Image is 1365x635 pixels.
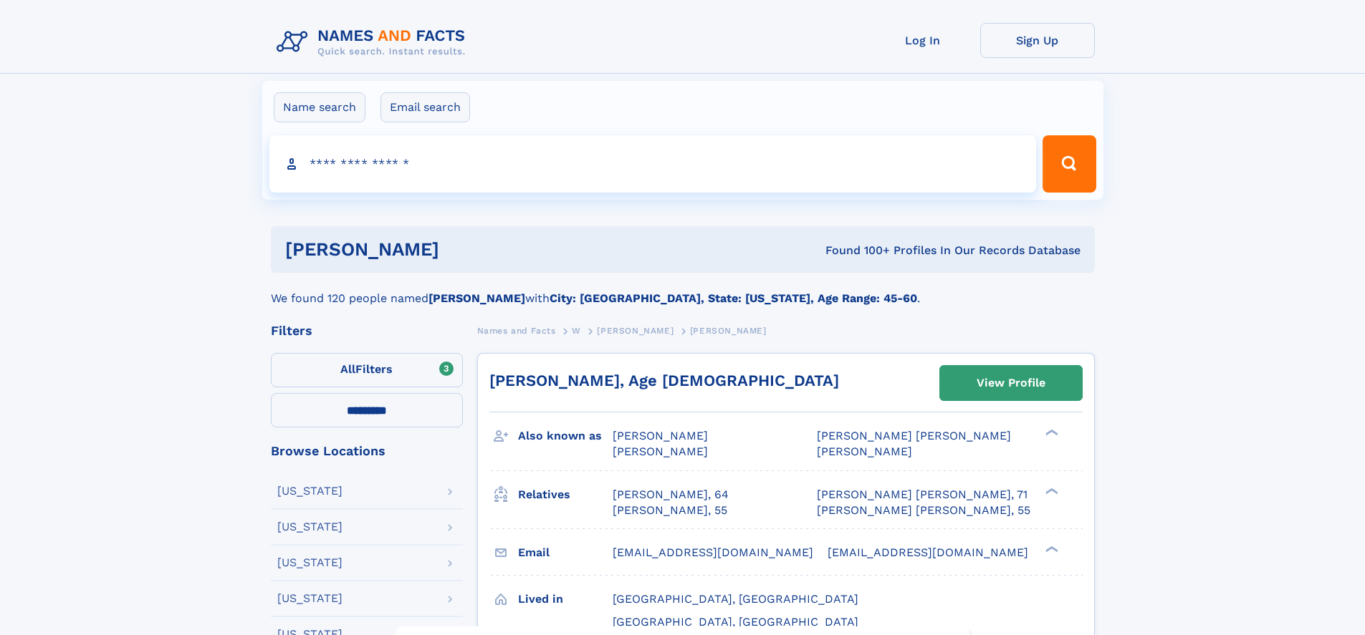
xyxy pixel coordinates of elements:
a: Sign Up [980,23,1095,58]
input: search input [269,135,1037,193]
div: We found 120 people named with . [271,273,1095,307]
a: Names and Facts [477,321,556,339]
span: [PERSON_NAME] [PERSON_NAME] [817,429,1011,442]
span: [PERSON_NAME] [817,445,912,458]
h3: Also known as [518,424,613,448]
button: Search Button [1043,135,1096,193]
span: [GEOGRAPHIC_DATA], [GEOGRAPHIC_DATA] [613,615,858,629]
span: [PERSON_NAME] [690,326,767,336]
label: Name search [274,92,365,122]
span: [GEOGRAPHIC_DATA], [GEOGRAPHIC_DATA] [613,592,858,606]
b: City: [GEOGRAPHIC_DATA], State: [US_STATE], Age Range: 45-60 [550,291,917,305]
a: [PERSON_NAME], Age [DEMOGRAPHIC_DATA] [489,372,839,389]
span: [PERSON_NAME] [597,326,674,336]
div: [US_STATE] [277,485,343,497]
label: Filters [271,353,463,387]
h3: Email [518,541,613,565]
a: [PERSON_NAME], 55 [613,503,727,518]
div: ❯ [1042,486,1059,495]
a: [PERSON_NAME] [597,321,674,339]
div: Filters [271,324,463,337]
span: [PERSON_NAME] [613,429,708,442]
h3: Relatives [518,483,613,507]
span: [EMAIL_ADDRESS][DOMAIN_NAME] [828,546,1028,559]
a: Log In [866,23,980,58]
div: [US_STATE] [277,593,343,604]
span: [PERSON_NAME] [613,445,708,458]
span: W [572,326,581,336]
label: Email search [380,92,470,122]
img: Logo Names and Facts [271,23,477,62]
span: All [340,362,355,376]
div: [US_STATE] [277,557,343,568]
a: [PERSON_NAME] [PERSON_NAME], 71 [817,487,1028,503]
div: ❯ [1042,544,1059,553]
h1: [PERSON_NAME] [285,241,633,258]
div: ❯ [1042,428,1059,437]
div: Found 100+ Profiles In Our Records Database [632,243,1081,258]
div: View Profile [977,367,1045,399]
h3: Lived in [518,587,613,611]
a: [PERSON_NAME], 64 [613,487,729,503]
span: [EMAIL_ADDRESS][DOMAIN_NAME] [613,546,813,559]
b: [PERSON_NAME] [428,291,525,305]
div: [US_STATE] [277,521,343,533]
a: [PERSON_NAME] [PERSON_NAME], 55 [817,503,1030,518]
div: Browse Locations [271,445,463,457]
a: View Profile [940,366,1082,400]
a: W [572,321,581,339]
